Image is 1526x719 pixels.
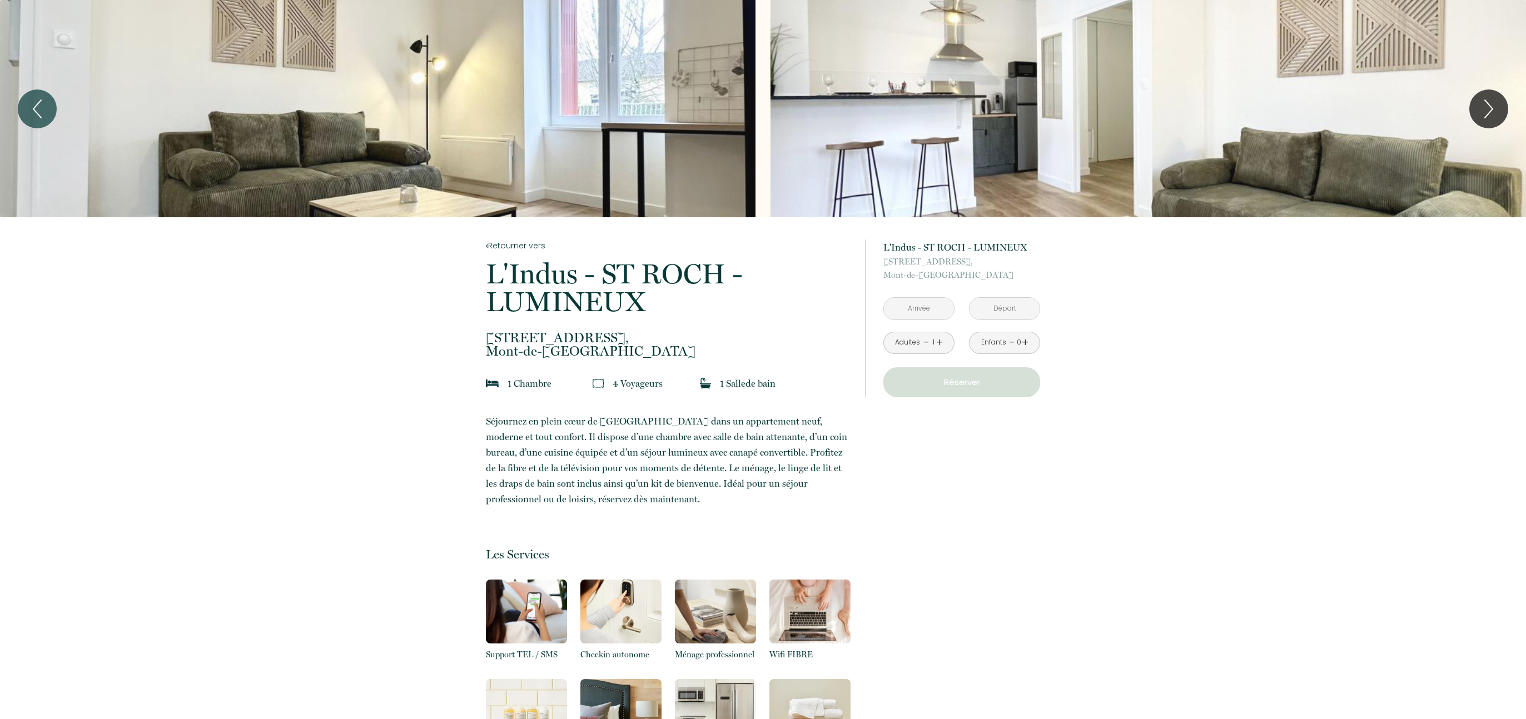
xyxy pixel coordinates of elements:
[923,334,929,351] a: -
[486,331,851,358] p: Mont-de-[GEOGRAPHIC_DATA]
[486,239,851,252] a: Retourner vers
[883,367,1040,397] button: Réserver
[769,580,851,643] img: 16317118538936.png
[659,378,663,389] span: s
[887,376,1036,389] p: Réserver
[883,239,1040,255] p: L'Indus - ST ROCH - LUMINEUX
[486,648,567,661] p: Support TEL / SMS
[883,255,1040,268] span: [STREET_ADDRESS],
[769,648,851,661] p: Wifi FIBRE
[580,580,662,643] img: 16317119059781.png
[486,331,851,344] span: [STREET_ADDRESS],
[486,413,851,507] p: ​Séjournez en plein cœur de [GEOGRAPHIC_DATA] dans un appartement neuf, moderne et tout confort. ...
[970,298,1040,319] input: Départ
[580,648,662,661] p: Checkin autonome
[508,376,551,391] p: 1 Chambre
[1009,334,1015,351] a: -
[675,580,756,643] img: 1631711882769.png
[613,376,663,391] p: 4 Voyageur
[486,547,851,562] p: Les Services
[18,89,57,128] button: Previous
[936,334,943,351] a: +
[1022,334,1028,351] a: +
[1479,669,1518,711] iframe: Chat
[486,580,567,643] img: 16321164693103.png
[486,260,851,316] p: L'Indus - ST ROCH - LUMINEUX
[720,376,776,391] p: 1 Salle de bain
[593,378,604,389] img: guests
[883,255,1040,282] p: Mont-de-[GEOGRAPHIC_DATA]
[675,648,756,661] p: Ménage professionnel
[884,298,954,319] input: Arrivée
[981,337,1006,348] div: Enfants
[895,337,920,348] div: Adultes
[1016,337,1022,348] div: 0
[931,337,936,348] div: 1
[1469,89,1508,128] button: Next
